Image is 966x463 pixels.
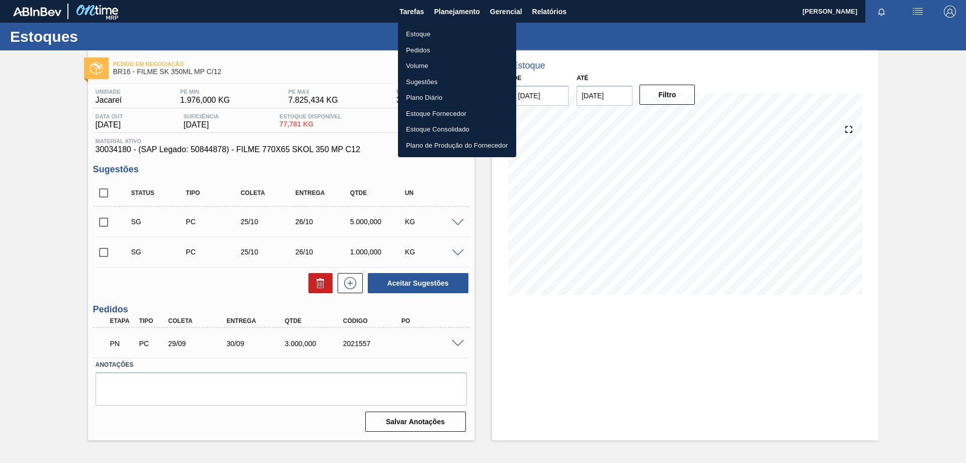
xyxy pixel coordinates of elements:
a: Plano Diário [398,90,516,106]
a: Estoque [398,26,516,42]
a: Plano de Produção do Fornecedor [398,138,516,154]
a: Estoque Consolidado [398,121,516,138]
a: Sugestões [398,74,516,90]
a: Estoque Fornecedor [398,106,516,122]
a: Pedidos [398,42,516,58]
a: Volume [398,58,516,74]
